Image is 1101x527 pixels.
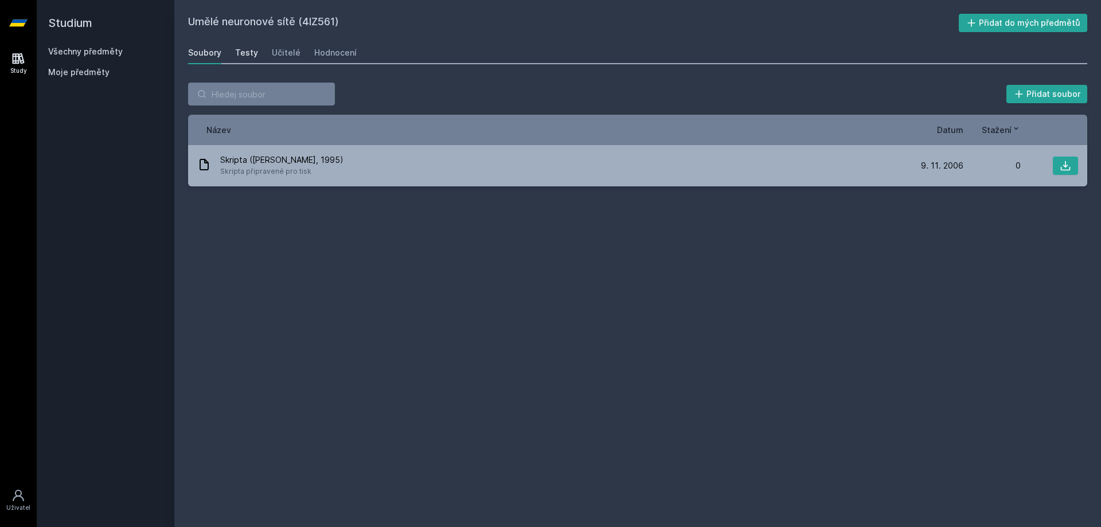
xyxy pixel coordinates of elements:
h2: Umělé neuronové sítě (4IZ561) [188,14,959,32]
span: Skripta ([PERSON_NAME], 1995) [220,154,343,166]
input: Hledej soubor [188,83,335,106]
a: Testy [235,41,258,64]
span: Stažení [982,124,1012,136]
div: 0 [963,160,1021,171]
div: Study [10,67,27,75]
button: Název [206,124,231,136]
button: Přidat soubor [1006,85,1088,103]
a: Uživatel [2,483,34,518]
a: Hodnocení [314,41,357,64]
button: Datum [937,124,963,136]
a: Učitelé [272,41,300,64]
div: Soubory [188,47,221,58]
button: Stažení [982,124,1021,136]
span: Skripta připravené pro tisk [220,166,343,177]
div: Učitelé [272,47,300,58]
span: 9. 11. 2006 [921,160,963,171]
div: Hodnocení [314,47,357,58]
div: Uživatel [6,503,30,512]
a: Všechny předměty [48,46,123,56]
span: Moje předměty [48,67,110,78]
a: Soubory [188,41,221,64]
div: Testy [235,47,258,58]
a: Study [2,46,34,81]
button: Přidat do mých předmětů [959,14,1088,32]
